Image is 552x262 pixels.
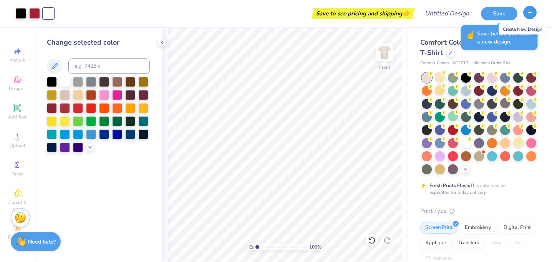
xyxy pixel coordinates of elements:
input: Untitled Design [419,6,475,21]
div: Create New Design [499,24,547,35]
span: Clipart & logos [4,199,31,212]
div: Digital Print [499,222,536,234]
div: Applique [420,237,451,249]
span: Save before you start a new design. [477,30,533,46]
span: Minimum Order: 24 + [472,60,511,67]
div: This color can be expedited for 5 day delivery. [429,182,524,196]
div: Vinyl [486,237,508,249]
div: Save to see pricing and shipping [313,8,413,19]
span: Greek [12,171,23,177]
div: Transfers [453,237,484,249]
strong: Fresh Prints Flash: [429,182,470,189]
span: Designs [9,85,26,92]
span: ☝️ [466,30,475,46]
div: Foil [510,237,528,249]
div: Screen Print [420,222,458,234]
span: Add Text [8,114,27,120]
img: Front [377,45,392,60]
span: # C1717 [453,60,469,67]
div: Print Type [420,207,537,215]
div: Change selected color [47,37,150,48]
span: 100 % [309,244,322,250]
span: Upload [10,142,25,149]
button: Save [481,7,517,20]
span: 👉 [402,8,411,18]
span: Comfort Colors Adult Heavyweight T-Shirt [420,38,534,57]
span: Image AI [8,57,27,63]
input: e.g. 7428 c [68,58,150,74]
div: Embroidery [460,222,496,234]
span: Decorate [8,234,27,240]
strong: Need help? [28,238,56,245]
span: Comfort Colors [420,60,449,67]
div: Front [379,64,390,71]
